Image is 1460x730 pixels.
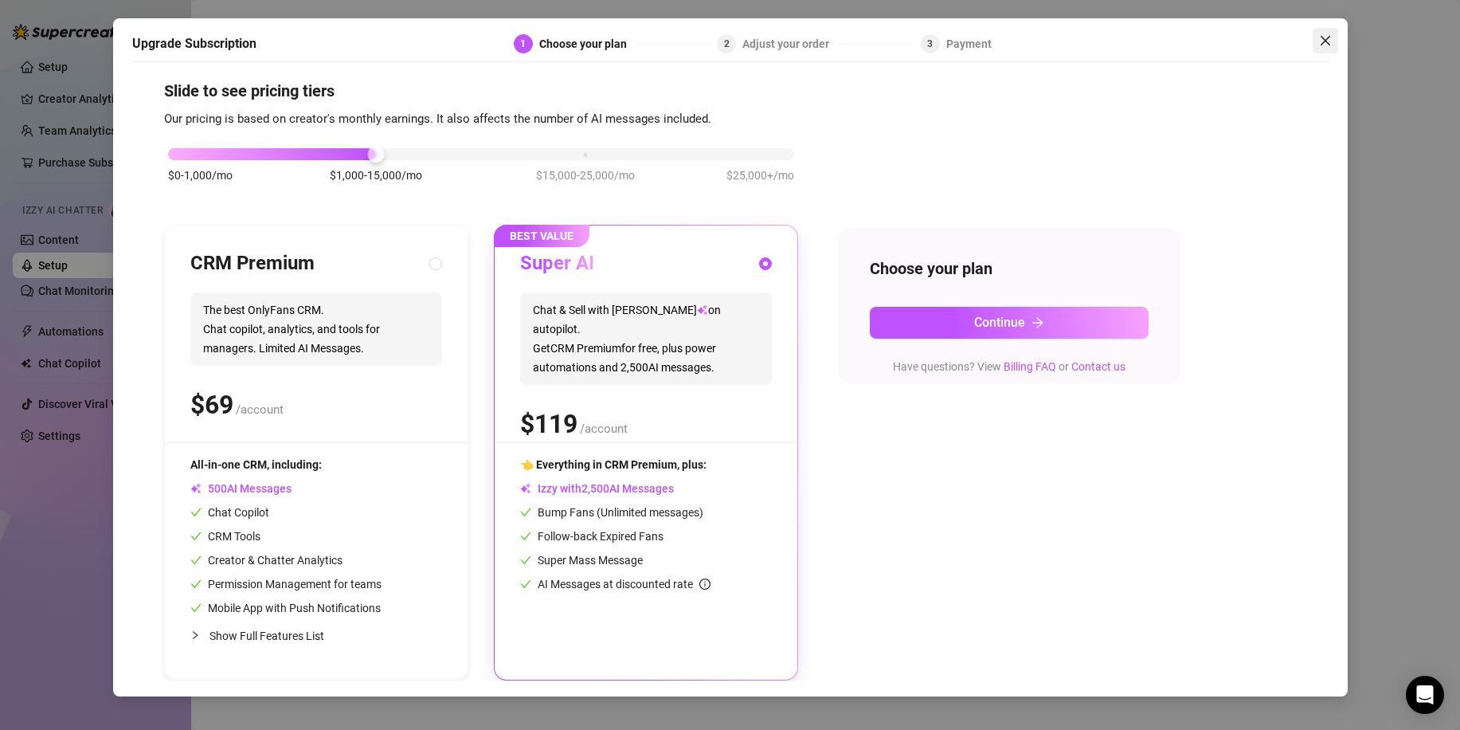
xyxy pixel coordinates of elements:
[536,167,635,184] span: $15,000-25,000/mo
[870,257,1149,280] h4: Choose your plan
[209,630,324,642] span: Show Full Features List
[974,315,1025,330] span: Continue
[164,112,711,126] span: Our pricing is based on creator's monthly earnings. It also affects the number of AI messages inc...
[538,578,710,591] span: AI Messages at discounted rate
[1071,360,1125,373] a: Contact us
[724,38,730,49] span: 2
[1319,34,1332,47] span: close
[870,307,1149,339] button: Continuearrow-right
[190,555,202,566] span: check
[520,458,707,471] span: 👈 Everything in CRM Premium, plus:
[742,34,839,53] div: Adjust your order
[1406,676,1444,714] div: Open Intercom Messenger
[520,409,577,439] span: $
[699,579,710,590] span: info-circle
[520,506,703,519] span: Bump Fans (Unlimited messages)
[520,554,643,567] span: Super Mass Message
[190,554,342,567] span: Creator & Chatter Analytics
[190,531,202,542] span: check
[190,507,202,518] span: check
[520,555,531,566] span: check
[893,360,1125,373] span: Have questions? View or
[190,251,315,277] h3: CRM Premium
[520,292,772,385] span: Chat & Sell with [PERSON_NAME] on autopilot. Get CRM Premium for free, plus power automations and...
[190,602,202,614] span: check
[520,531,531,542] span: check
[1031,316,1044,329] span: arrow-right
[520,530,663,543] span: Follow-back Expired Fans
[190,506,269,519] span: Chat Copilot
[1004,360,1056,373] a: Billing FAQ
[168,167,233,184] span: $0-1,000/mo
[164,80,1297,102] h4: Slide to see pricing tiers
[520,507,531,518] span: check
[236,402,284,417] span: /account
[1313,28,1338,53] button: Close
[726,167,794,184] span: $25,000+/mo
[190,579,202,590] span: check
[520,579,531,590] span: check
[330,167,422,184] span: $1,000-15,000/mo
[190,292,442,366] span: The best OnlyFans CRM. Chat copilot, analytics, and tools for managers. Limited AI Messages.
[190,530,260,543] span: CRM Tools
[927,38,933,49] span: 3
[520,482,674,495] span: Izzy with AI Messages
[190,390,233,420] span: $
[520,251,594,277] h3: Super AI
[190,482,292,495] span: AI Messages
[580,422,628,436] span: /account
[946,34,992,53] div: Payment
[1313,34,1338,47] span: Close
[494,225,589,247] span: BEST VALUE
[190,617,442,654] div: Show Full Features List
[132,34,256,53] h5: Upgrade Subscription
[520,38,526,49] span: 1
[190,602,381,614] span: Mobile App with Push Notifications
[539,34,636,53] div: Choose your plan
[190,578,382,591] span: Permission Management for teams
[190,458,322,471] span: All-in-one CRM, including:
[190,630,200,640] span: collapsed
